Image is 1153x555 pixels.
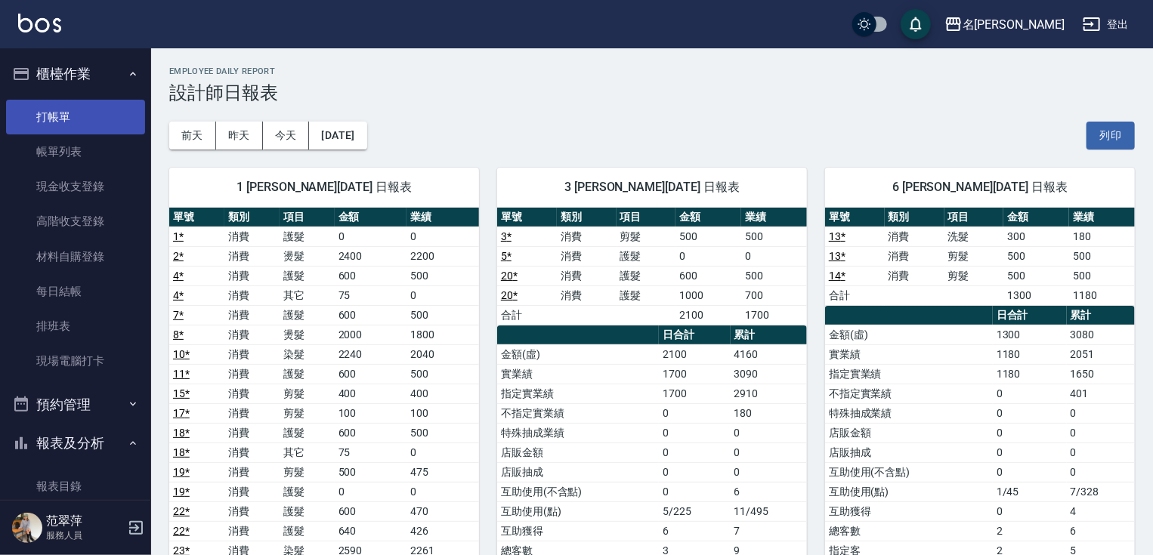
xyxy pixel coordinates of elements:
[12,513,42,543] img: Person
[335,384,407,403] td: 400
[309,122,366,150] button: [DATE]
[169,208,224,227] th: 單號
[731,384,807,403] td: 2910
[993,462,1067,482] td: 0
[659,423,730,442] td: 0
[6,274,145,309] a: 每日結帳
[280,266,335,285] td: 護髮
[335,208,407,227] th: 金額
[617,285,676,305] td: 護髮
[1067,403,1135,423] td: 0
[1067,384,1135,403] td: 401
[885,266,944,285] td: 消費
[335,462,407,482] td: 500
[224,482,280,501] td: 消費
[993,442,1067,462] td: 0
[406,285,479,305] td: 0
[497,442,659,462] td: 店販金額
[731,344,807,364] td: 4160
[825,364,993,384] td: 指定實業績
[497,208,557,227] th: 單號
[224,285,280,305] td: 消費
[993,521,1067,541] td: 2
[557,246,617,266] td: 消費
[406,384,479,403] td: 400
[280,384,335,403] td: 剪髮
[497,521,659,541] td: 互助獲得
[497,208,807,325] table: a dense table
[280,462,335,482] td: 剪髮
[617,246,676,266] td: 護髮
[280,403,335,423] td: 剪髮
[741,305,807,325] td: 1700
[993,501,1067,521] td: 0
[825,462,993,482] td: 互助使用(不含點)
[675,285,741,305] td: 1000
[406,227,479,246] td: 0
[406,246,479,266] td: 2200
[731,325,807,345] th: 累計
[497,403,659,423] td: 不指定實業績
[263,122,310,150] button: 今天
[6,204,145,239] a: 高階收支登錄
[46,529,123,542] p: 服務人員
[169,122,216,150] button: 前天
[280,423,335,442] td: 護髮
[741,208,807,227] th: 業績
[406,344,479,364] td: 2040
[406,266,479,285] td: 500
[46,513,123,529] h5: 范翠萍
[280,442,335,462] td: 其它
[224,364,280,384] td: 消費
[6,54,145,94] button: 櫃檯作業
[224,344,280,364] td: 消費
[885,227,944,246] td: 消費
[335,403,407,423] td: 100
[187,180,461,195] span: 1 [PERSON_NAME][DATE] 日報表
[224,521,280,541] td: 消費
[406,325,479,344] td: 1800
[825,384,993,403] td: 不指定實業績
[659,482,730,501] td: 0
[1069,246,1135,266] td: 500
[944,266,1004,285] td: 剪髮
[993,325,1067,344] td: 1300
[6,309,145,344] a: 排班表
[885,208,944,227] th: 類別
[731,442,807,462] td: 0
[1067,364,1135,384] td: 1650
[406,462,479,482] td: 475
[938,9,1071,40] button: 名[PERSON_NAME]
[825,285,885,305] td: 合計
[659,403,730,423] td: 0
[406,305,479,325] td: 500
[557,208,617,227] th: 類別
[335,246,407,266] td: 2400
[280,325,335,344] td: 燙髮
[731,521,807,541] td: 7
[557,266,617,285] td: 消費
[1069,208,1135,227] th: 業績
[224,227,280,246] td: 消費
[406,208,479,227] th: 業績
[675,305,741,325] td: 2100
[1067,482,1135,501] td: 7/328
[1067,462,1135,482] td: 0
[280,285,335,305] td: 其它
[6,100,145,134] a: 打帳單
[216,122,263,150] button: 昨天
[993,306,1067,325] th: 日合計
[1067,442,1135,462] td: 0
[1067,423,1135,442] td: 0
[224,305,280,325] td: 消費
[993,423,1067,442] td: 0
[731,501,807,521] td: 11/495
[659,384,730,403] td: 1700
[993,384,1067,403] td: 0
[741,246,807,266] td: 0
[224,501,280,521] td: 消費
[1003,208,1069,227] th: 金額
[280,501,335,521] td: 護髮
[224,246,280,266] td: 消費
[335,227,407,246] td: 0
